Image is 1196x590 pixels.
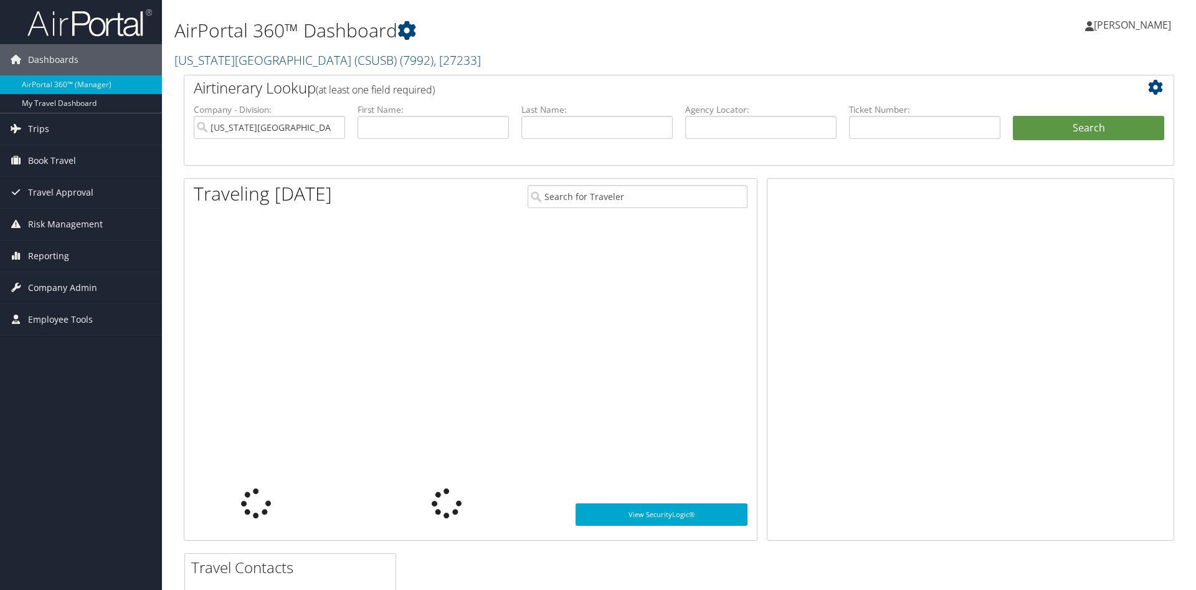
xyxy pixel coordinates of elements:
[28,272,97,303] span: Company Admin
[28,177,93,208] span: Travel Approval
[358,103,509,116] label: First Name:
[1085,6,1184,44] a: [PERSON_NAME]
[28,145,76,176] span: Book Travel
[434,52,481,69] span: , [ 27233 ]
[194,103,345,116] label: Company - Division:
[576,503,747,526] a: View SecurityLogic®
[1094,18,1171,32] span: [PERSON_NAME]
[191,557,396,578] h2: Travel Contacts
[194,181,332,207] h1: Traveling [DATE]
[528,185,747,208] input: Search for Traveler
[1013,116,1164,141] button: Search
[28,240,69,272] span: Reporting
[521,103,673,116] label: Last Name:
[849,103,1000,116] label: Ticket Number:
[316,83,435,97] span: (at least one field required)
[174,52,481,69] a: [US_STATE][GEOGRAPHIC_DATA] (CSUSB)
[194,77,1082,98] h2: Airtinerary Lookup
[28,44,78,75] span: Dashboards
[28,113,49,145] span: Trips
[685,103,837,116] label: Agency Locator:
[174,17,847,44] h1: AirPortal 360™ Dashboard
[400,52,434,69] span: ( 7992 )
[28,304,93,335] span: Employee Tools
[28,209,103,240] span: Risk Management
[27,8,152,37] img: airportal-logo.png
